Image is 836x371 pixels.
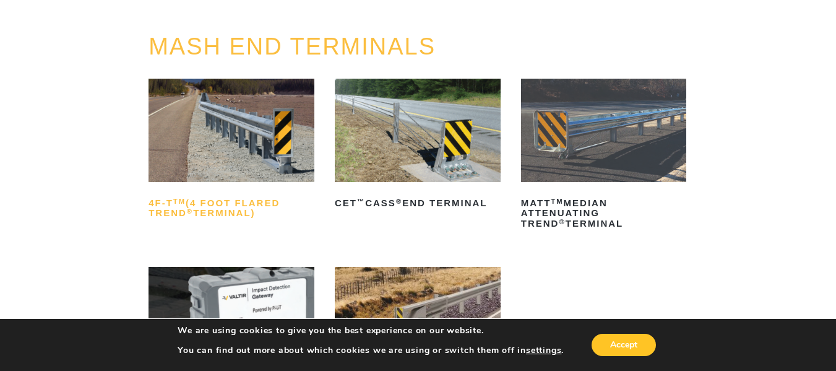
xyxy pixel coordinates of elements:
button: settings [526,345,561,356]
sup: ™ [357,198,365,205]
sup: TM [551,198,563,205]
h2: 4F-T (4 Foot Flared TREND Terminal) [149,193,314,223]
button: Accept [592,334,656,356]
p: We are using cookies to give you the best experience on our website. [178,325,564,336]
h2: MATT Median Attenuating TREND Terminal [521,193,687,234]
sup: ® [559,218,565,225]
a: MASH END TERMINALS [149,33,436,59]
a: MATTTMMedian Attenuating TREND®Terminal [521,79,687,234]
p: You can find out more about which cookies we are using or switch them off in . [178,345,564,356]
sup: TM [173,198,186,205]
sup: ® [396,198,402,205]
sup: ® [187,207,193,215]
img: SoftStop System End Terminal [335,267,501,370]
h2: CET CASS End Terminal [335,193,501,213]
a: 4F-TTM(4 Foot Flared TREND®Terminal) [149,79,314,223]
a: CET™CASS®End Terminal [335,79,501,213]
